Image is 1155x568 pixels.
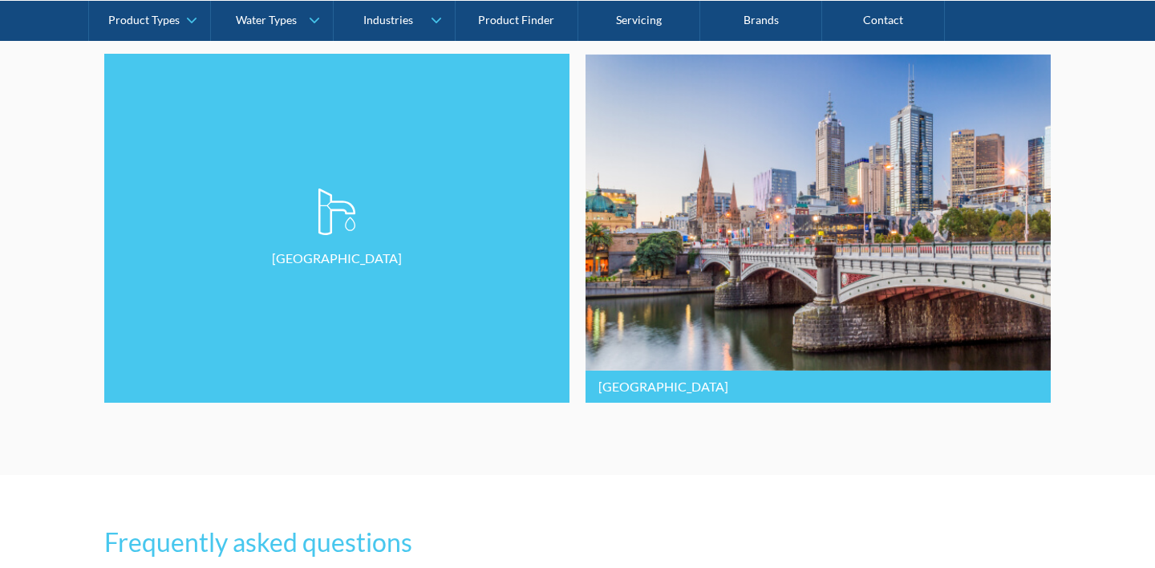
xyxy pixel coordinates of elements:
p: [GEOGRAPHIC_DATA] [272,249,402,268]
div: Water Types [236,13,297,26]
h2: Frequently asked questions [104,523,1051,562]
div: Industries [363,13,413,26]
a: [GEOGRAPHIC_DATA] [104,54,569,403]
div: Product Types [108,13,180,26]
